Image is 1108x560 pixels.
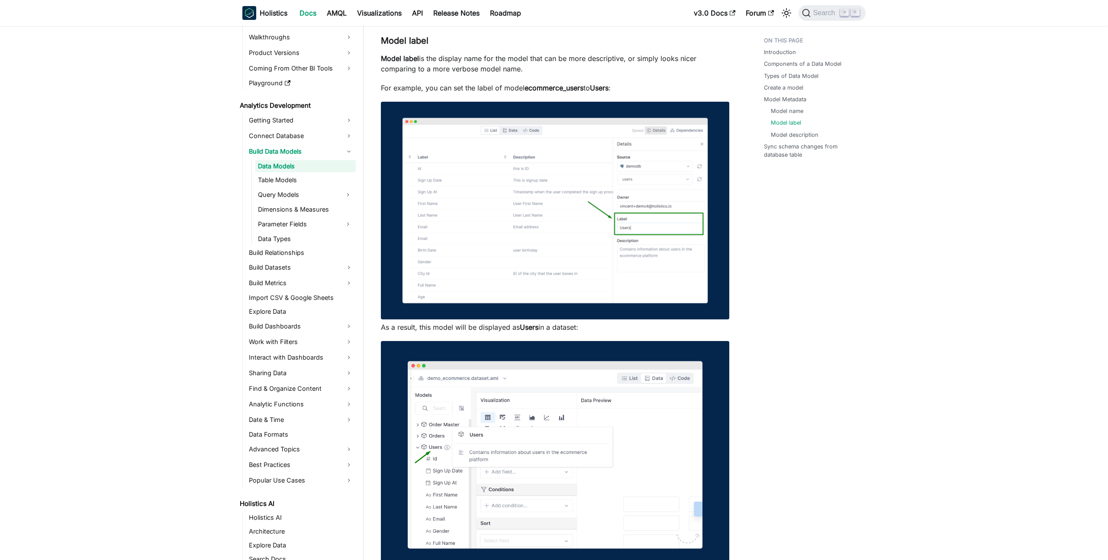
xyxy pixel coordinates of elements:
a: Create a model [764,84,803,92]
a: v3.0 Docs [689,6,741,20]
a: Coming From Other BI Tools [246,61,356,75]
a: Connect Database [246,129,356,143]
a: Docs [294,6,322,20]
a: Model description [771,131,818,139]
a: Popular Use Cases [246,473,356,487]
a: Work with Filters [246,335,356,349]
a: Best Practices [246,458,356,472]
a: Product Versions [246,46,356,60]
a: Explore Data [246,539,356,551]
a: API [407,6,428,20]
a: Model Metadata [764,95,806,103]
a: Walkthroughs [246,30,356,44]
a: Find & Organize Content [246,382,356,396]
a: Sync schema changes from database table [764,142,860,159]
a: Model name [771,107,803,115]
a: Explore Data [246,306,356,318]
kbd: K [851,9,860,16]
a: Date & Time [246,413,356,427]
a: Types of Data Model [764,72,818,80]
kbd: ⌘ [840,9,849,16]
h3: Model label [381,35,729,46]
nav: Docs sidebar [234,26,364,560]
a: Sharing Data [246,366,356,380]
a: Introduction [764,48,796,56]
a: Query Models [255,188,340,202]
button: Expand sidebar category 'Query Models' [340,188,356,202]
button: Switch between dark and light mode (currently light mode) [779,6,793,20]
img: Holistics [242,6,256,20]
a: Holistics AI [237,498,356,510]
a: Build Metrics [246,276,356,290]
a: Model label [771,119,801,127]
a: HolisticsHolistics [242,6,287,20]
a: Dimensions & Measures [255,203,356,216]
a: Components of a Data Model [764,60,841,68]
a: AMQL [322,6,352,20]
a: Build Relationships [246,247,356,259]
a: Playground [246,77,356,89]
a: Import CSV & Google Sheets [246,292,356,304]
a: Parameter Fields [255,217,340,231]
button: Expand sidebar category 'Parameter Fields' [340,217,356,231]
a: Forum [741,6,779,20]
a: Build Dashboards [246,319,356,333]
p: As a result, this model will be displayed as in a dataset: [381,322,729,332]
p: is the display name for the model that can be more descriptive, or simply looks nicer comparing t... [381,53,729,74]
a: Data Formats [246,428,356,441]
strong: Model label [381,54,419,63]
p: For example, you can set the label of model to : [381,83,729,93]
a: Release Notes [428,6,485,20]
a: Build Datasets [246,261,356,274]
strong: Users [590,84,609,92]
a: Data Models [255,160,356,172]
a: Advanced Topics [246,442,356,456]
a: Holistics AI [246,512,356,524]
a: Architecture [246,525,356,537]
a: Build Data Models [246,145,356,158]
a: Analytic Functions [246,397,356,411]
span: Search [811,9,841,17]
a: Data Types [255,233,356,245]
a: Analytics Development [237,100,356,112]
strong: ecommerce_users [525,84,583,92]
a: Interact with Dashboards [246,351,356,364]
b: Holistics [260,8,287,18]
a: Table Models [255,174,356,186]
a: Roadmap [485,6,526,20]
strong: Users [520,323,538,331]
a: Getting Started [246,113,356,127]
a: Visualizations [352,6,407,20]
button: Search (Command+K) [799,5,866,21]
